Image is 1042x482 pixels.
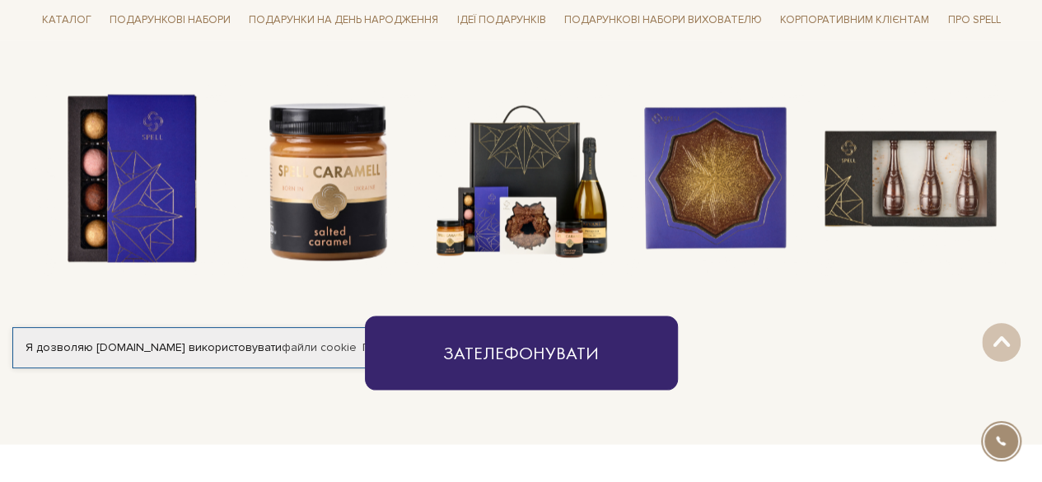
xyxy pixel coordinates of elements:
[558,7,769,35] a: Подарункові набори вихователю
[362,340,446,355] a: Погоджуюсь
[450,8,552,34] a: Ідеї подарунків
[35,8,98,34] a: Каталог
[242,8,445,34] a: Подарунки на День народження
[773,7,936,35] a: Корпоративним клієнтам
[282,340,357,354] a: файли cookie
[365,316,678,390] a: Зателефонувати
[103,8,237,34] a: Подарункові набори
[13,340,460,355] div: Я дозволяю [DOMAIN_NAME] використовувати
[941,8,1007,34] a: Про Spell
